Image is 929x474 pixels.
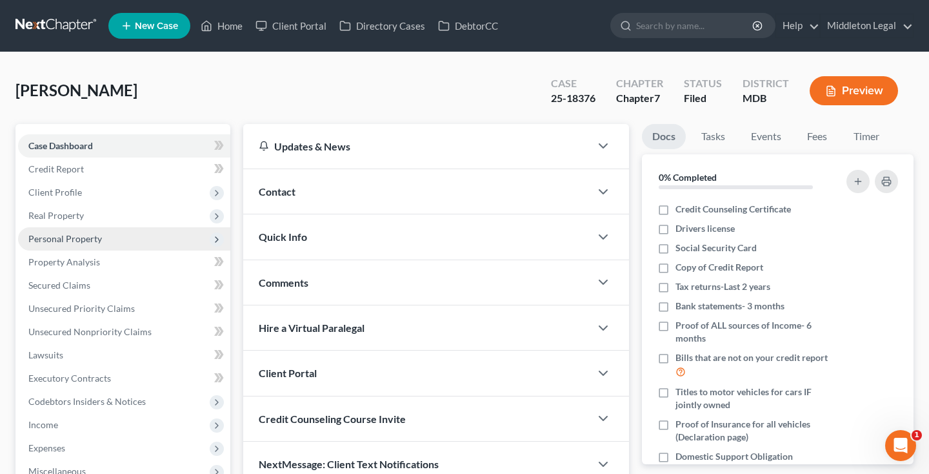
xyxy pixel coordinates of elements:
a: Middleton Legal [821,14,913,37]
span: Contact [259,185,295,198]
span: 7 [654,92,660,104]
div: Filed [684,91,722,106]
input: Search by name... [636,14,754,37]
span: Executory Contracts [28,373,111,384]
a: Unsecured Priority Claims [18,297,230,320]
span: Unsecured Nonpriority Claims [28,326,152,337]
span: Secured Claims [28,280,90,291]
span: Quick Info [259,231,307,243]
span: Lawsuits [28,349,63,360]
span: 1 [912,430,922,440]
span: Bills that are not on your credit report [675,351,828,364]
a: Timer [843,124,890,149]
span: Real Property [28,210,84,221]
span: Social Security Card [675,242,757,254]
span: Comments [259,276,308,289]
span: Proof of Insurance for all vehicles (Declaration page) [675,418,835,444]
div: Chapter [616,91,663,106]
span: NextMessage: Client Text Notifications [259,458,439,470]
span: Client Profile [28,187,82,198]
span: Drivers license [675,222,735,235]
div: District [743,76,789,91]
a: Credit Report [18,158,230,181]
span: New Case [135,21,178,31]
a: Fees [797,124,838,149]
span: Credit Counseling Certificate [675,203,791,216]
a: Lawsuits [18,344,230,367]
div: Case [551,76,595,91]
span: Expenses [28,442,65,453]
span: Property Analysis [28,256,100,267]
a: DebtorCC [432,14,504,37]
span: Unsecured Priority Claims [28,303,135,314]
iframe: Intercom live chat [885,430,916,461]
span: Credit Report [28,163,84,174]
span: Income [28,419,58,430]
a: Case Dashboard [18,134,230,158]
div: Chapter [616,76,663,91]
span: Personal Property [28,233,102,244]
div: Status [684,76,722,91]
a: Secured Claims [18,274,230,297]
span: Titles to motor vehicles for cars IF jointly owned [675,386,835,411]
span: Tax returns-Last 2 years [675,280,770,293]
a: Tasks [691,124,735,149]
a: Events [741,124,792,149]
div: Updates & News [259,139,575,153]
span: Credit Counseling Course Invite [259,413,406,425]
a: Home [194,14,249,37]
span: Proof of ALL sources of Income- 6 months [675,319,835,345]
a: Help [776,14,819,37]
div: MDB [743,91,789,106]
a: Docs [642,124,686,149]
span: Codebtors Insiders & Notices [28,396,146,407]
span: Copy of Credit Report [675,261,763,274]
a: Unsecured Nonpriority Claims [18,320,230,344]
a: Executory Contracts [18,367,230,390]
strong: 0% Completed [659,172,717,183]
span: Client Portal [259,367,317,379]
div: 25-18376 [551,91,595,106]
span: Case Dashboard [28,140,93,151]
a: Property Analysis [18,251,230,274]
span: [PERSON_NAME] [15,81,137,99]
a: Directory Cases [333,14,432,37]
span: Hire a Virtual Paralegal [259,322,365,334]
a: Client Portal [249,14,333,37]
span: Bank statements- 3 months [675,300,784,313]
button: Preview [810,76,898,105]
